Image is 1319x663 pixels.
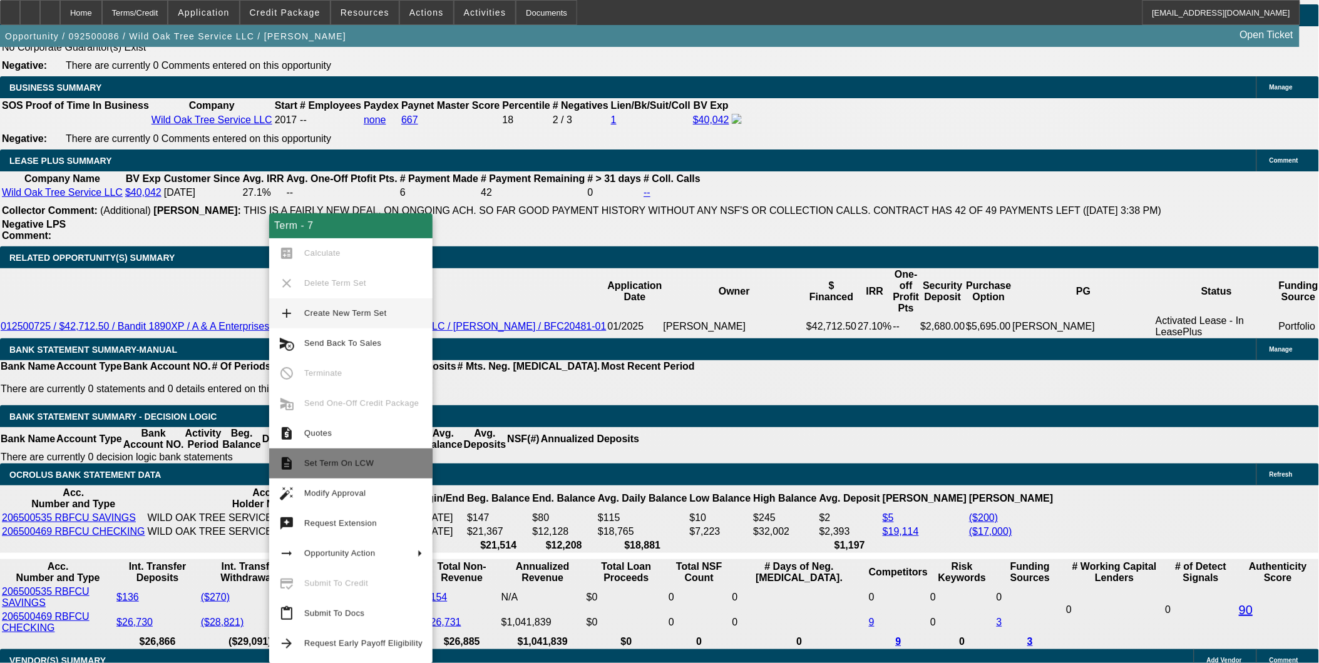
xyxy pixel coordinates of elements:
a: ($17,000) [969,526,1012,537]
th: $21,514 [466,539,530,552]
span: Comment [1270,157,1298,164]
span: Quotes [304,428,332,438]
span: There are currently 0 Comments entered on this opportunity [66,60,331,71]
a: 206500469 RBFCU CHECKING [2,611,90,633]
th: Owner [663,268,806,315]
span: OCROLUS BANK STATEMENT DATA [9,470,161,480]
span: Opportunity Action [304,549,376,558]
th: $ Financed [806,268,857,315]
b: Negative: [2,60,47,71]
b: Company [189,100,235,111]
a: ($200) [969,512,998,523]
b: Customer Since [164,173,240,184]
th: [PERSON_NAME] [882,487,967,510]
p: There are currently 0 statements and 0 details entered on this opportunity [1,383,695,395]
th: # Of Periods [212,360,272,373]
td: 0 [930,585,995,609]
td: $2 [819,512,881,524]
td: WILD OAK TREE SERVICE LLC [PERSON_NAME] [147,512,379,524]
td: $2,680.00 [920,315,965,338]
a: $136 [116,592,139,602]
td: 42 [480,186,585,199]
th: Funding Source [1278,268,1319,315]
a: $5 [883,512,894,523]
a: 012500725 / $42,712.50 / Bandit 1890XP / A & A Enterprises LLC / WILD OAK TREE SERVICE LLC / [PER... [1,321,607,331]
b: Avg. One-Off Ptofit Pts. [287,173,398,184]
span: Create New Term Set [304,308,387,318]
th: $12,208 [532,539,596,552]
td: $0 [586,585,667,609]
a: 9 [869,617,875,627]
td: $2,393 [819,525,881,538]
a: 206500535 RBFCU SAVINGS [2,512,136,523]
span: BUSINESS SUMMARY [9,83,101,93]
th: Authenticity Score [1238,560,1318,584]
a: 90 [1239,603,1253,617]
a: Open Ticket [1235,24,1298,46]
th: Proof of Time In Business [25,99,150,112]
a: 667 [401,114,418,125]
span: Manage [1270,84,1293,91]
th: Avg. Balance [423,427,463,451]
span: Send Back To Sales [304,338,381,348]
td: Activated Lease - In LeasePlus [1155,315,1278,338]
span: Resources [341,8,389,18]
b: Collector Comment: [2,205,98,216]
a: 206500469 RBFCU CHECKING [2,526,145,537]
mat-icon: arrow_forward [279,636,294,651]
th: Risk Keywords [930,560,995,584]
b: Lien/Bk/Suit/Coll [611,100,690,111]
a: Wild Oak Tree Service LLC [2,187,123,198]
b: Paynet Master Score [401,100,500,111]
th: ($29,091) [200,635,300,648]
td: $21,367 [466,525,530,538]
th: Avg. Deposit [819,487,881,510]
div: $1,041,839 [501,617,584,628]
th: Int. Transfer Deposits [116,560,199,584]
button: Actions [400,1,453,24]
mat-icon: request_quote [279,426,294,441]
th: Most Recent Period [601,360,695,373]
th: Beg. Balance [466,487,530,510]
td: $32,002 [753,525,818,538]
b: BV Exp [126,173,161,184]
b: Percentile [503,100,550,111]
th: 0 [930,635,995,648]
th: IRR [857,268,892,315]
td: 2017 [274,113,298,127]
span: Request Extension [304,519,377,528]
b: # Coll. Calls [644,173,701,184]
th: $26,885 [424,635,500,648]
th: Purchase Option [966,268,1012,315]
td: 0 [930,610,995,634]
td: $5,695.00 [966,315,1012,338]
th: Beg. Balance [222,427,261,451]
a: $154 [425,592,448,602]
span: Refresh [1270,471,1293,478]
td: 6 [399,186,479,199]
span: Actions [409,8,444,18]
a: $26,731 [425,617,461,627]
th: Security Deposit [920,268,965,315]
b: Paydex [364,100,399,111]
th: $0 [586,635,667,648]
mat-icon: auto_fix_high [279,486,294,501]
th: 0 [668,635,730,648]
th: PG [1012,268,1156,315]
td: 01/2025 [607,315,663,338]
span: Activities [464,8,506,18]
b: Negative LPS Comment: [2,219,66,241]
td: WILD OAK TREE SERVICE LLC [PERSON_NAME] [147,525,379,538]
td: 0 [668,585,730,609]
div: 2 / 3 [553,114,608,126]
b: # Payment Remaining [481,173,585,184]
b: # Payment Made [400,173,478,184]
button: Resources [331,1,399,24]
span: (Additional) [100,205,151,216]
th: Application Date [607,268,663,315]
th: Acc. Number and Type [1,560,115,584]
th: Sum of the Total NSF Count and Total Overdraft Fee Count from Ocrolus [668,560,730,584]
th: # of Detect Signals [1165,560,1238,584]
th: $26,866 [116,635,199,648]
td: $10 [689,512,752,524]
